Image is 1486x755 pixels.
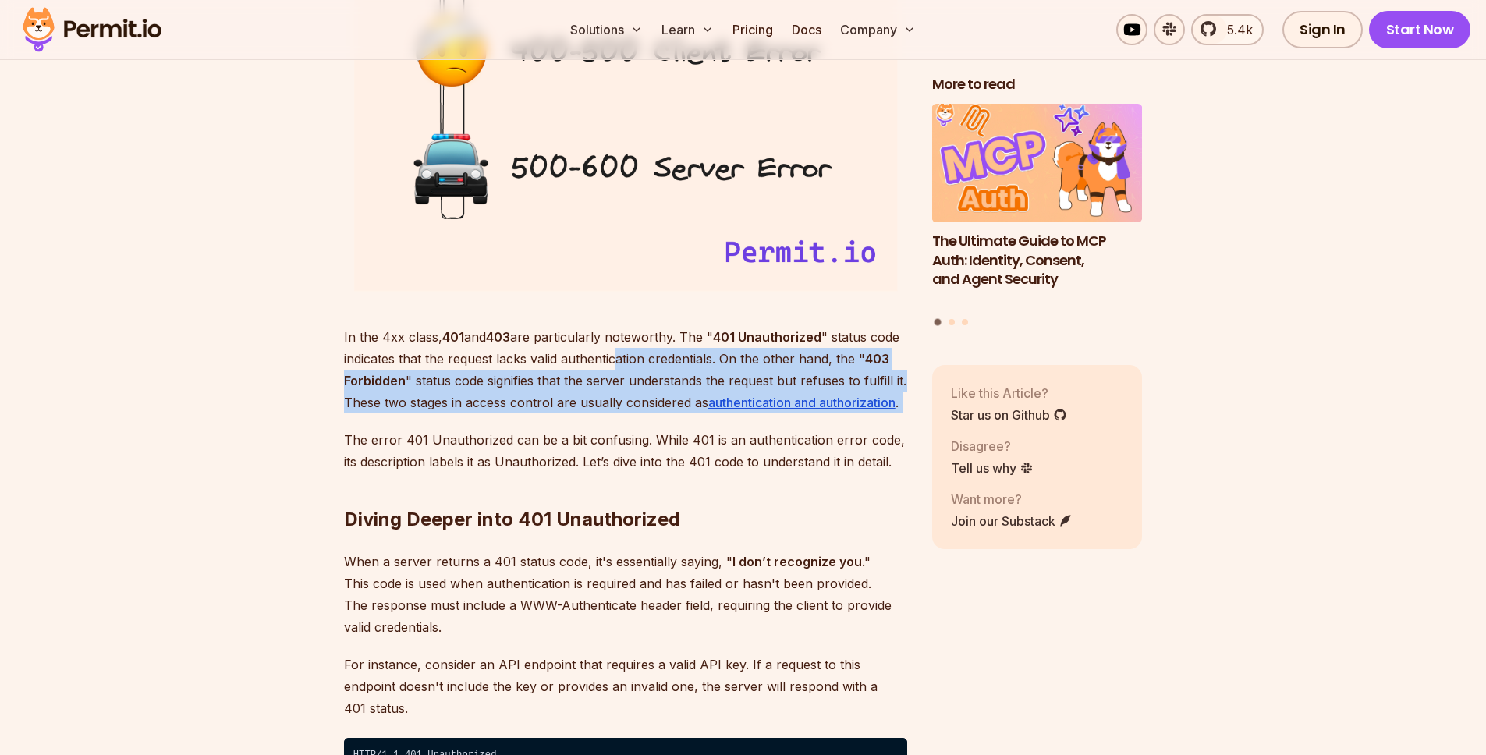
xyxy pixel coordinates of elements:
[932,104,1143,309] li: 1 of 3
[344,551,907,638] p: When a server returns a 401 status code, it's essentially saying, " ." This code is used when aut...
[932,104,1143,309] a: The Ultimate Guide to MCP Auth: Identity, Consent, and Agent SecurityThe Ultimate Guide to MCP Au...
[951,489,1073,508] p: Want more?
[708,395,896,410] a: authentication and authorization
[951,458,1034,477] a: Tell us why
[786,14,828,45] a: Docs
[951,511,1073,530] a: Join our Substack
[442,329,464,345] strong: 401
[932,104,1143,222] img: The Ultimate Guide to MCP Auth: Identity, Consent, and Agent Security
[932,75,1143,94] h2: More to read
[344,326,907,413] p: In the 4xx class, and are particularly noteworthy. The " " status code indicates that the request...
[951,436,1034,455] p: Disagree?
[726,14,779,45] a: Pricing
[951,383,1067,402] p: Like this Article?
[732,554,862,569] strong: I don’t recognize you
[344,654,907,719] p: For instance, consider an API endpoint that requires a valid API key. If a request to this endpoi...
[932,104,1143,328] div: Posts
[935,318,942,325] button: Go to slide 1
[1282,11,1363,48] a: Sign In
[16,3,168,56] img: Permit logo
[655,14,720,45] button: Learn
[951,405,1067,424] a: Star us on Github
[486,329,510,345] strong: 403
[344,429,907,473] p: The error 401 Unauthorized can be a bit confusing. While 401 is an authentication error code, its...
[1191,14,1264,45] a: 5.4k
[564,14,649,45] button: Solutions
[713,329,821,345] strong: 401 Unauthorized
[344,445,907,532] h2: Diving Deeper into 401 Unauthorized
[932,231,1143,289] h3: The Ultimate Guide to MCP Auth: Identity, Consent, and Agent Security
[962,318,968,324] button: Go to slide 3
[1369,11,1471,48] a: Start Now
[1218,20,1253,39] span: 5.4k
[344,351,889,388] strong: 403 Forbidden
[949,318,955,324] button: Go to slide 2
[834,14,922,45] button: Company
